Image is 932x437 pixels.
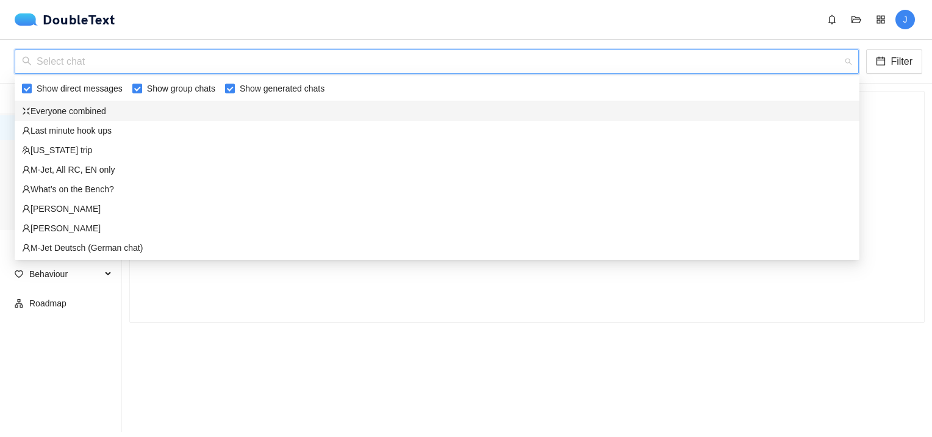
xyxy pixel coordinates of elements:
[866,49,922,74] button: calendarFilter
[903,10,908,29] span: J
[29,291,112,316] span: Roadmap
[22,204,30,213] span: user
[15,270,23,278] span: heart
[15,199,859,218] div: Alice Cao
[15,238,859,258] div: M-Jet Deutsch (German chat)
[22,202,852,215] div: [PERSON_NAME]
[22,163,852,176] div: M-Jet, All RC, EN only
[32,82,127,95] span: Show direct messages
[15,101,859,121] div: Everyone combined
[847,10,866,29] button: folder-open
[15,160,859,179] div: M-Jet, All RC, EN only
[15,299,23,308] span: apartment
[22,126,30,135] span: user
[15,13,43,26] img: logo
[15,218,859,238] div: Travis Rake
[22,104,852,118] div: Everyone combined
[22,182,852,196] div: What’s on the Bench?
[876,56,886,68] span: calendar
[15,13,115,26] div: DoubleText
[22,244,30,252] span: user
[822,10,842,29] button: bell
[15,140,859,160] div: Utah trip
[235,82,329,95] span: Show generated chats
[142,82,220,95] span: Show group chats
[22,124,852,137] div: Last minute hook ups
[891,54,912,69] span: Filter
[431,74,458,109] div: 👆
[15,121,859,140] div: Last minute hook ups
[22,143,852,157] div: [US_STATE] trip
[15,179,859,199] div: What’s on the Bench?
[22,224,30,233] span: user
[22,146,30,154] span: team
[22,241,852,255] div: M-Jet Deutsch (German chat)
[22,165,30,174] span: user
[823,15,841,24] span: bell
[22,222,852,235] div: [PERSON_NAME]
[29,262,101,286] span: Behaviour
[22,185,30,193] span: user
[872,15,890,24] span: appstore
[22,107,30,115] span: fullscreen-exit
[847,15,866,24] span: folder-open
[15,13,115,26] a: logoDoubleText
[871,10,891,29] button: appstore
